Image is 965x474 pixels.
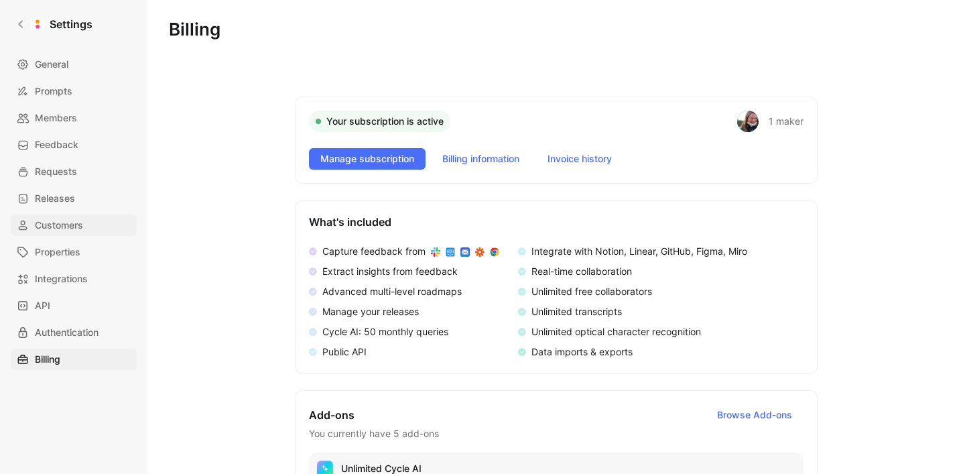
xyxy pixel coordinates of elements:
[35,190,75,206] span: Releases
[431,148,531,170] button: Billing information
[50,16,92,32] h1: Settings
[769,113,803,129] div: 1 maker
[11,295,137,316] a: API
[320,151,414,167] span: Manage subscription
[35,351,60,367] span: Billing
[11,54,137,75] a: General
[309,426,803,442] h3: You currently have 5 add-ons
[531,304,622,320] div: Unlimited transcripts
[35,298,50,314] span: API
[309,214,803,230] h2: What's included
[531,284,652,300] div: Unlimited free collaborators
[322,263,458,280] div: Extract insights from feedback
[309,148,426,170] button: Manage subscription
[531,263,632,280] div: Real-time collaboration
[11,215,137,236] a: Customers
[322,245,426,257] span: Capture feedback from
[35,164,77,180] span: Requests
[169,21,944,38] h1: Billing
[11,11,98,38] a: Settings
[536,148,623,170] button: Invoice history
[11,134,137,156] a: Feedback
[35,110,77,126] span: Members
[35,244,80,260] span: Properties
[548,151,612,167] span: Invoice history
[531,344,633,360] div: Data imports & exports
[35,217,83,233] span: Customers
[322,324,448,340] div: Cycle AI: 50 monthly queries
[706,404,803,426] button: Browse Add-ons
[11,241,137,263] a: Properties
[309,111,450,132] div: Your subscription is active
[11,107,137,129] a: Members
[322,284,462,300] div: Advanced multi-level roadmaps
[309,404,803,426] h2: Add-ons
[322,344,367,360] div: Public API
[35,83,72,99] span: Prompts
[11,322,137,343] a: Authentication
[717,407,792,423] span: Browse Add-ons
[11,349,137,370] a: Billing
[11,268,137,290] a: Integrations
[737,111,759,132] img: avatar
[35,271,88,287] span: Integrations
[442,151,519,167] span: Billing information
[531,324,701,340] div: Unlimited optical character recognition
[11,161,137,182] a: Requests
[35,56,68,72] span: General
[35,324,99,341] span: Authentication
[11,188,137,209] a: Releases
[531,243,747,259] div: Integrate with Notion, Linear, GitHub, Figma, Miro
[11,80,137,102] a: Prompts
[35,137,78,153] span: Feedback
[322,304,419,320] div: Manage your releases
